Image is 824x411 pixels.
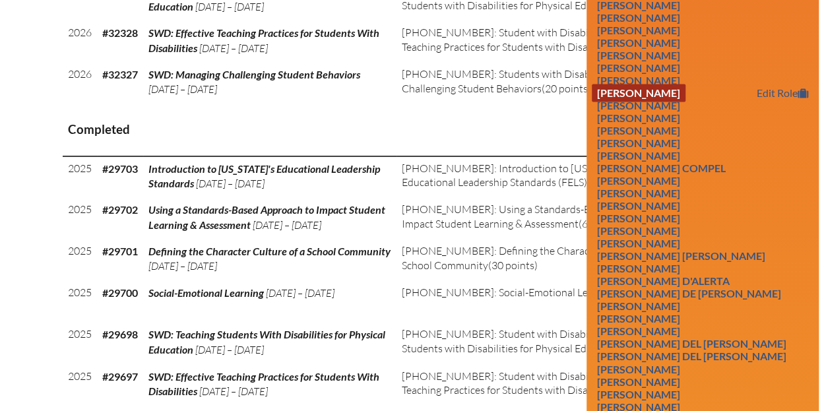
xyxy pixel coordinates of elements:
[253,218,321,232] span: [DATE] – [DATE]
[751,84,813,102] a: Edit Role
[592,121,685,139] a: [PERSON_NAME]
[396,156,678,197] td: (20 points)
[592,71,685,89] a: [PERSON_NAME]
[592,272,735,290] a: [PERSON_NAME] D'Alerta
[63,322,97,364] td: 2025
[402,203,670,230] span: [PHONE_NUMBER]: Using a Standards-Based Approach to Impact Student Learning & Assessment
[592,259,685,277] a: [PERSON_NAME]
[592,109,685,127] a: [PERSON_NAME]
[402,244,658,271] span: [PHONE_NUMBER]: Defining the Character Culture of a School Community
[102,245,138,257] b: #29701
[266,286,334,300] span: [DATE] – [DATE]
[402,67,665,94] span: [PHONE_NUMBER]: Students with Disabilities: Managing Challenging Student Behaviors
[195,343,264,356] span: [DATE] – [DATE]
[592,209,685,227] a: [PERSON_NAME]
[63,197,97,239] td: 2025
[402,327,654,354] span: [PHONE_NUMBER]: Student with Disabilities: Teaching Students with Disabilities for Physical Educa...
[102,68,138,80] b: #32327
[102,203,138,216] b: #29702
[592,34,685,51] a: [PERSON_NAME]
[63,62,97,104] td: 2026
[396,239,678,280] td: (30 points)
[592,84,685,102] a: [PERSON_NAME]
[592,334,792,352] a: [PERSON_NAME] Del [PERSON_NAME]
[592,247,771,265] a: [PERSON_NAME] [PERSON_NAME]
[592,134,685,152] a: [PERSON_NAME]
[63,239,97,280] td: 2025
[102,26,138,39] b: #32328
[63,156,97,197] td: 2025
[396,364,678,405] td: (20 points)
[102,369,138,382] b: #29697
[148,203,385,230] span: Using a Standards-Based Approach to Impact Student Learning & Assessment
[396,280,678,322] td: (60 points)
[592,284,786,302] a: [PERSON_NAME] de [PERSON_NAME]
[396,62,678,104] td: (20 points)
[196,177,265,190] span: [DATE] – [DATE]
[402,286,617,299] span: [PHONE_NUMBER]: Social-Emotional Learning
[148,162,380,189] span: Introduction to [US_STATE]'s Educational Leadership Standards
[592,360,685,377] a: [PERSON_NAME]
[148,82,217,96] span: [DATE] – [DATE]
[396,20,678,62] td: (20 points)
[402,26,654,53] span: [PHONE_NUMBER]: Student with Disabilities: Effective Teaching Practices for Students with Disabil...
[592,172,685,189] a: [PERSON_NAME]
[148,369,379,396] span: SWD: Effective Teaching Practices for Students With Disabilities
[148,286,264,299] span: Social-Emotional Learning
[592,96,685,114] a: [PERSON_NAME]
[102,162,138,175] b: #29703
[148,328,385,355] span: SWD: Teaching Students With Disabilities for Physical Education
[63,280,97,322] td: 2025
[68,121,757,138] h3: Completed
[592,46,685,64] a: [PERSON_NAME]
[592,222,685,239] a: [PERSON_NAME]
[592,197,685,214] a: [PERSON_NAME]
[592,347,792,365] a: [PERSON_NAME] Del [PERSON_NAME]
[592,309,685,327] a: [PERSON_NAME]
[396,322,678,364] td: (20 points)
[402,162,630,189] span: [PHONE_NUMBER]: Introduction to [US_STATE]'s Educational Leadership Standards (FELS)
[148,259,217,272] span: [DATE] – [DATE]
[396,197,678,239] td: (60 points)
[592,184,685,202] a: [PERSON_NAME]
[102,328,138,340] b: #29698
[592,159,731,177] a: [PERSON_NAME] Compel
[63,20,97,62] td: 2026
[592,297,685,315] a: [PERSON_NAME]
[592,59,685,77] a: [PERSON_NAME]
[592,9,685,26] a: [PERSON_NAME]
[148,245,391,257] span: Defining the Character Culture of a School Community
[102,286,138,299] b: #29700
[592,322,685,340] a: [PERSON_NAME]
[148,68,360,80] span: SWD: Managing Challenging Student Behaviors
[148,26,379,53] span: SWD: Effective Teaching Practices for Students With Disabilities
[592,385,685,402] a: [PERSON_NAME]
[63,364,97,405] td: 2025
[592,372,685,390] a: [PERSON_NAME]
[592,146,685,164] a: [PERSON_NAME]
[199,384,268,397] span: [DATE] – [DATE]
[199,42,268,55] span: [DATE] – [DATE]
[592,21,685,39] a: [PERSON_NAME]
[402,369,654,396] span: [PHONE_NUMBER]: Student with Disabilities: Effective Teaching Practices for Students with Disabil...
[592,234,685,252] a: [PERSON_NAME]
